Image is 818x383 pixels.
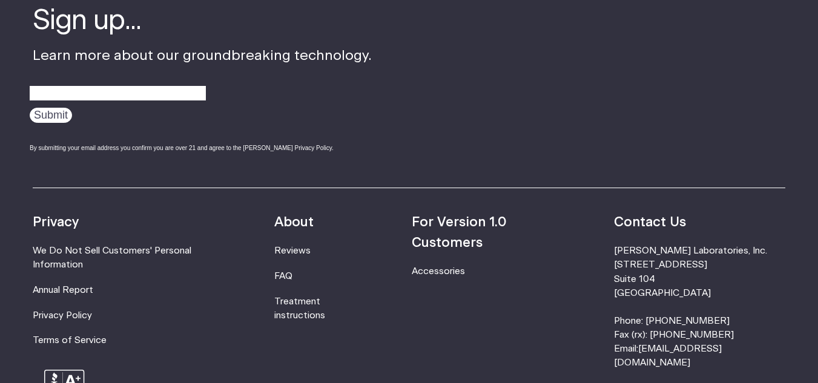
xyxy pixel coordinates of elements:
[412,267,465,276] a: Accessories
[412,215,507,249] strong: For Version 1.0 Customers
[33,336,107,345] a: Terms of Service
[33,311,92,320] a: Privacy Policy
[33,2,372,40] h4: Sign up...
[33,215,79,229] strong: Privacy
[30,143,372,152] div: By submitting your email address you confirm you are over 21 and agree to the [PERSON_NAME] Priva...
[274,272,292,281] a: FAQ
[614,244,785,370] li: [PERSON_NAME] Laboratories, Inc. [STREET_ADDRESS] Suite 104 [GEOGRAPHIC_DATA] Phone: [PHONE_NUMBE...
[274,215,314,229] strong: About
[33,286,93,295] a: Annual Report
[614,344,722,367] a: [EMAIL_ADDRESS][DOMAIN_NAME]
[33,246,191,269] a: We Do Not Sell Customers' Personal Information
[30,108,72,123] input: Submit
[33,2,372,164] div: Learn more about our groundbreaking technology.
[274,297,325,320] a: Treatment instructions
[274,246,311,255] a: Reviews
[614,215,686,229] strong: Contact Us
